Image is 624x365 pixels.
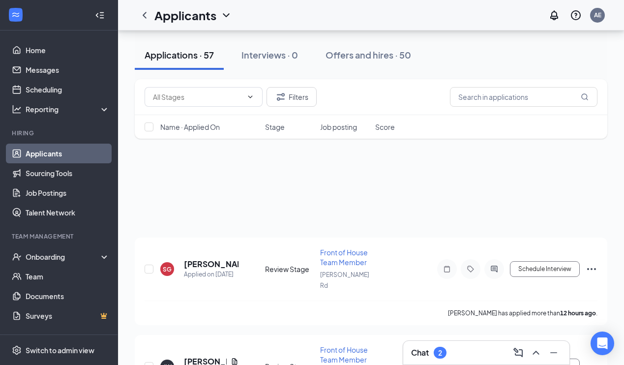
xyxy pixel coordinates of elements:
a: SurveysCrown [26,306,110,326]
a: Job Postings [26,183,110,203]
div: Reporting [26,104,110,114]
div: Review Stage [265,264,314,274]
svg: Filter [275,91,287,103]
div: SG [163,265,172,274]
a: Applicants [26,144,110,163]
svg: ChevronDown [246,93,254,101]
button: Schedule Interview [510,261,580,277]
div: Onboarding [26,252,101,262]
div: Interviews · 0 [241,49,298,61]
span: [PERSON_NAME] Rd [320,271,369,289]
svg: Settings [12,345,22,355]
svg: Note [441,265,453,273]
input: All Stages [153,91,242,102]
svg: Collapse [95,10,105,20]
div: 2 [438,349,442,357]
div: Applications · 57 [145,49,214,61]
div: Offers and hires · 50 [326,49,411,61]
span: Front of House Team Member [320,345,368,364]
div: Applied on [DATE] [184,270,238,279]
svg: ChevronDown [220,9,232,21]
svg: UserCheck [12,252,22,262]
span: Stage [265,122,285,132]
span: Front of House Team Member [320,248,368,267]
p: [PERSON_NAME] has applied more than . [448,309,597,317]
a: Scheduling [26,80,110,99]
svg: Notifications [548,9,560,21]
svg: ChevronLeft [139,9,150,21]
a: Home [26,40,110,60]
svg: ChevronUp [530,347,542,359]
h1: Applicants [154,7,216,24]
svg: ActiveChat [488,265,500,273]
div: Team Management [12,232,108,241]
span: Job posting [320,122,357,132]
svg: Tag [465,265,476,273]
h5: [PERSON_NAME] [184,259,238,270]
a: Documents [26,286,110,306]
svg: Ellipses [586,263,597,275]
button: ChevronUp [528,345,544,361]
div: Hiring [12,129,108,137]
h3: Chat [411,347,429,358]
a: Team [26,267,110,286]
svg: ComposeMessage [512,347,524,359]
svg: MagnifyingGlass [581,93,589,101]
div: Switch to admin view [26,345,94,355]
div: AE [594,11,601,19]
button: ComposeMessage [510,345,526,361]
svg: Analysis [12,104,22,114]
input: Search in applications [450,87,597,107]
svg: QuestionInfo [570,9,582,21]
a: Messages [26,60,110,80]
div: Open Intercom Messenger [591,332,614,355]
svg: WorkstreamLogo [11,10,21,20]
button: Filter Filters [267,87,317,107]
span: Name · Applied On [160,122,220,132]
a: Talent Network [26,203,110,222]
svg: Minimize [548,347,560,359]
span: Score [375,122,395,132]
a: Sourcing Tools [26,163,110,183]
button: Minimize [546,345,562,361]
b: 12 hours ago [560,309,596,317]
